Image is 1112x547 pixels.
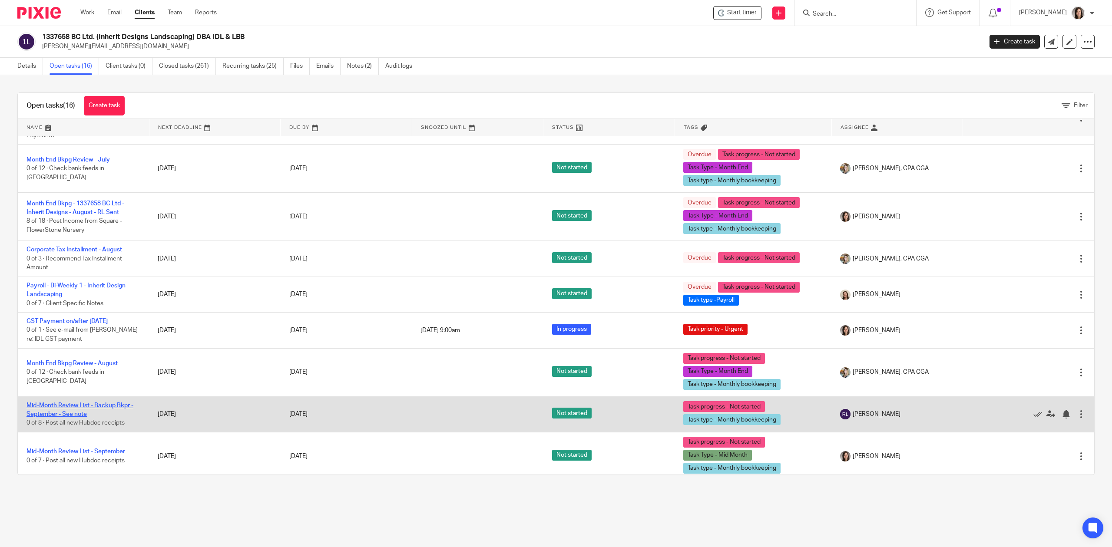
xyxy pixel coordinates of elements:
span: Not started [552,450,592,461]
span: Overdue [683,197,716,208]
img: Pixie [17,7,61,19]
div: 1337658 BC Ltd. (Inherit Designs Landscaping) DBA IDL & LBB [713,6,761,20]
a: Emails [316,58,341,75]
span: Task type - Monthly bookkeeping [683,175,781,186]
span: Snoozed Until [421,125,467,130]
span: Task priority - Urgent [683,324,748,335]
span: Start timer [727,8,757,17]
p: [PERSON_NAME] [1019,8,1067,17]
span: 0 of 7 · Post all new Hubdoc receipts [26,458,125,464]
a: Mid-Month Review List - September [26,448,125,455]
span: Task progress - Not started [718,252,800,263]
a: Recurring tasks (25) [222,58,284,75]
a: Create task [84,96,125,115]
span: 0 of 12 · Check bank feeds in [GEOGRAPHIC_DATA] [26,165,104,181]
a: Month End Bkpg - 1337658 BC Ltd - Inherit Designs - August - RL Sent [26,201,124,215]
p: [PERSON_NAME][EMAIL_ADDRESS][DOMAIN_NAME] [42,42,976,51]
span: [PERSON_NAME] [853,326,900,335]
span: [DATE] [289,291,308,297]
span: [PERSON_NAME], CPA CGA [853,254,929,263]
a: Details [17,58,43,75]
a: Closed tasks (261) [159,58,216,75]
img: Danielle%20photo.jpg [840,451,851,461]
span: 0 of 7 · Client Specific Notes [26,300,103,306]
span: [PERSON_NAME], CPA CGA [853,164,929,173]
span: Status [552,125,574,130]
span: [DATE] [289,165,308,171]
span: Not started [552,408,592,418]
a: Team [168,8,182,17]
span: [PERSON_NAME] [853,410,900,418]
a: Open tasks (16) [50,58,99,75]
td: [DATE] [149,145,280,193]
h2: 1337658 BC Ltd. (Inherit Designs Landscaping) DBA IDL & LBB [42,33,790,42]
input: Search [812,10,890,18]
span: Not started [552,162,592,173]
img: Danielle%20photo.jpg [1071,6,1085,20]
span: Get Support [937,10,971,16]
span: Task Type - Month End [683,162,752,173]
img: Danielle%20photo.jpg [840,211,851,222]
td: [DATE] [149,193,280,241]
span: Task Type - Month End [683,210,752,221]
a: Corporate Tax Installment - August [26,247,122,253]
td: [DATE] [149,313,280,348]
span: Task progress - Not started [683,437,765,448]
span: Not started [552,366,592,377]
span: [DATE] [289,411,308,417]
span: [DATE] [289,256,308,262]
span: Filter [1074,102,1088,109]
span: [DATE] [289,327,308,333]
span: Not started [552,252,592,263]
span: Task type - Monthly bookkeeping [683,223,781,234]
span: In progress [552,324,591,335]
span: 0 of 1 · See e-mail from [PERSON_NAME] re: IDL GST payment [26,327,138,343]
a: Clients [135,8,155,17]
span: Task type -Payroll [683,295,739,306]
img: Chrissy%20McGale%20Bio%20Pic%201.jpg [840,254,851,264]
a: Email [107,8,122,17]
span: (16) [63,102,75,109]
span: 0 of 12 · Check bank feeds in [GEOGRAPHIC_DATA] [26,369,104,384]
td: [DATE] [149,241,280,277]
a: Month End Bkpg Review - August [26,360,118,366]
img: Danielle%20photo.jpg [840,325,851,336]
img: Morgan.JPG [840,290,851,300]
a: GST Payment on/after [DATE] [26,318,108,324]
img: Chrissy%20McGale%20Bio%20Pic%201.jpg [840,367,851,378]
td: [DATE] [149,277,280,312]
a: Create task [990,35,1040,49]
a: Mark as done [1033,410,1046,418]
span: [PERSON_NAME] [853,290,900,299]
span: 0 of 8 · Post all new Hubdoc receipts [26,420,125,426]
span: [PERSON_NAME] [853,452,900,461]
span: 0 of 3 · Recommend Tax Installment Amount [26,256,122,271]
span: Overdue [683,282,716,293]
span: [PERSON_NAME], CPA CGA [853,368,929,376]
span: Not started [552,288,592,299]
span: Task progress - Not started [718,149,800,160]
span: [DATE] [289,214,308,220]
a: Reports [195,8,217,17]
td: [DATE] [149,348,280,396]
span: [DATE] 9:00am [420,327,460,333]
a: Files [290,58,310,75]
span: 8 of 18 · Post Income from Square - FlowerStone Nursery [26,218,122,233]
span: Task progress - Not started [683,401,765,412]
a: Notes (2) [347,58,379,75]
h1: Open tasks [26,101,75,110]
span: Tags [684,125,698,130]
a: Month End Bkpg Review - July [26,157,110,163]
span: Task type - Monthly bookkeeping [683,379,781,390]
span: [PERSON_NAME] [853,212,900,221]
span: Task type - Monthly bookkeeping [683,414,781,425]
span: Task Type - Mid Month [683,450,752,461]
span: [DATE] [289,369,308,376]
a: Mid-Month Review List - Backup Bkpr - September - See note [26,402,133,417]
img: svg%3E [840,409,851,419]
span: [DATE] [289,453,308,459]
td: [DATE] [149,396,280,432]
a: Payroll - Bi-Weekly 1 - Inherit Design Landscaping [26,283,126,297]
a: Client tasks (0) [106,58,152,75]
span: Task progress - Not started [718,197,800,208]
